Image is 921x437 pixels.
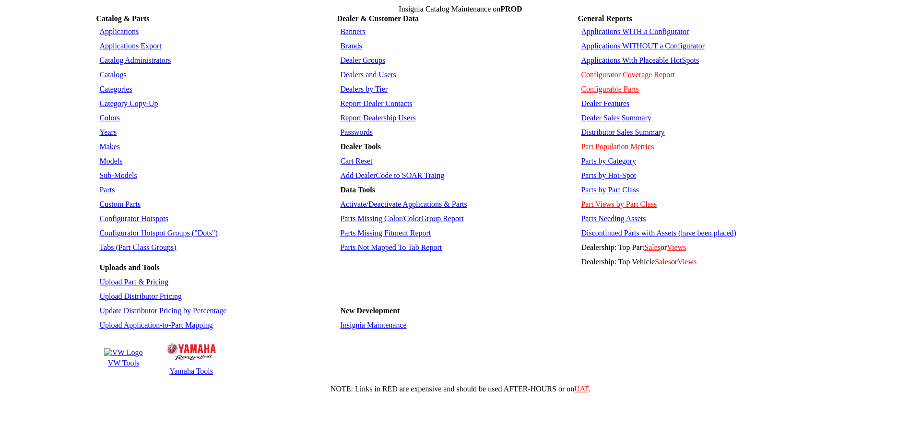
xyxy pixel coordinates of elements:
a: Colors [99,114,120,122]
a: Dealer Groups [340,56,385,64]
a: Dealers and Users [340,71,396,79]
a: Sub-Models [99,171,137,179]
td: VW Tools [104,358,143,368]
a: Brands [340,42,362,50]
a: Parts Missing Fitment Report [340,229,431,237]
a: Parts [99,186,115,194]
a: Configurator Coverage Report [581,71,675,79]
a: Add DealerCode to SOAR Traing [340,171,444,179]
b: New Development [340,307,400,315]
b: Uploads and Tools [99,263,159,272]
a: Parts Not Mapped To Tab Report [340,243,442,251]
a: Activate/Deactivate Applications & Parts [340,200,467,208]
td: Dealership: Top Vehicle or [579,255,824,269]
a: Parts by Part Class [581,186,638,194]
a: Makes [99,142,120,151]
a: Years [99,128,117,136]
a: Tabs (Part Class Groups) [99,243,176,251]
a: Parts by Hot-Spot [581,171,636,179]
a: Upload Application-to-Part Mapping [99,321,213,329]
div: NOTE: Links in RED are expensive and should be used AFTER-HOURS or on . [4,385,917,393]
a: VW Logo VW Tools [103,347,144,369]
a: Custom Parts [99,200,141,208]
a: Cart Reset [340,157,372,165]
a: Catalog Administrators [99,56,171,64]
td: Yamaha Tools [166,366,216,376]
a: Upload Part & Pricing [99,278,168,286]
a: Applications WITHOUT a Configurator [581,42,705,50]
b: Catalog & Parts [96,14,149,23]
a: Configurator Hotspots [99,214,168,223]
a: Parts Missing Color/ColorGroup Report [340,214,463,223]
a: Insignia Maintenance [340,321,406,329]
a: Applications With Placeable HotSpots [581,56,699,64]
a: Part Views by Part Class [581,200,657,208]
a: Parts by Category [581,157,636,165]
a: Report Dealership Users [340,114,415,122]
a: Parts Needing Assets [581,214,646,223]
a: Dealer Sales Summary [581,114,651,122]
td: Insignia Catalog Maintenance on [96,5,825,13]
a: Distributor Sales Summary [581,128,664,136]
a: Category Copy-Up [99,99,158,107]
a: Upload Distributor Pricing [99,292,182,300]
a: Passwords [340,128,373,136]
a: Applications WITH a Configurator [581,27,689,35]
b: Data Tools [340,186,375,194]
span: PROD [500,5,522,13]
a: Configurator Hotspot Groups ("Dots") [99,229,217,237]
a: Models [99,157,122,165]
a: UAT [574,385,589,393]
b: Dealer Tools [340,142,381,151]
a: Update Distributor Pricing by Percentage [99,307,226,315]
a: Catalogs [99,71,126,79]
a: Dealers by Tier [340,85,388,93]
b: General Reports [578,14,632,23]
a: Views [667,243,686,251]
a: Categories [99,85,132,93]
a: Sales [655,258,671,266]
a: Applications [99,27,139,35]
a: Views [677,258,697,266]
img: VW Logo [104,348,142,357]
b: Dealer & Customer Data [337,14,418,23]
a: Part Population Metrics [581,142,654,151]
a: Applications Export [99,42,161,50]
a: Report Dealer Contacts [340,99,412,107]
a: Sales [644,243,661,251]
a: Discontinued Parts with Assets (have been placed) [581,229,736,237]
img: Yamaha Logo [167,343,216,360]
a: Configurable Parts [581,85,638,93]
a: Yamaha Logo Yamaha Tools [165,339,217,377]
a: Banners [340,27,365,35]
td: Dealership: Top Part or [579,241,824,254]
a: Dealer Features [581,99,629,107]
